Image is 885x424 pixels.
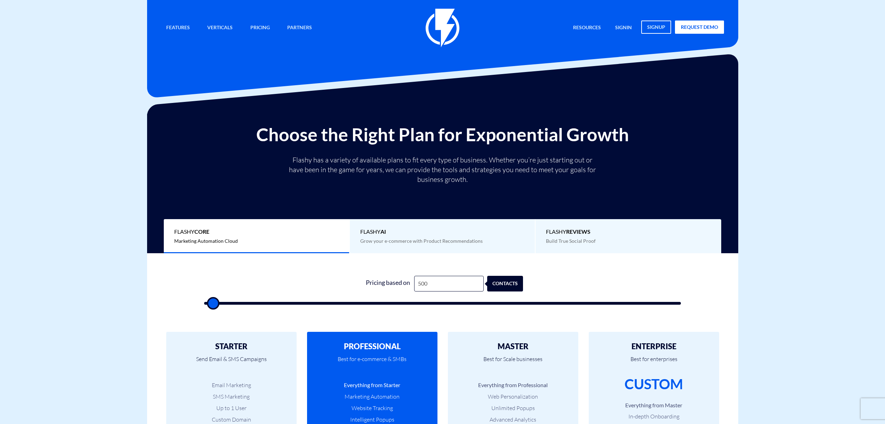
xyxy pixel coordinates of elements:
[177,393,286,401] li: SMS Marketing
[599,342,709,351] h2: ENTERPRISE
[317,416,427,424] li: Intelligent Popups
[566,228,590,235] b: REVIEWS
[675,21,724,34] a: request demo
[458,404,568,412] li: Unlimited Popups
[194,228,209,235] b: Core
[177,342,286,351] h2: STARTER
[317,381,427,389] li: Everything from Starter
[177,416,286,424] li: Custom Domain
[177,351,286,374] p: Send Email & SMS Campaigns
[286,155,599,184] p: Flashy has a variety of available plans to fit every type of business. Whether you’re just starti...
[599,401,709,409] li: Everything from Master
[458,381,568,389] li: Everything from Professional
[641,21,671,34] a: signup
[458,342,568,351] h2: MASTER
[245,21,275,35] a: Pricing
[161,21,195,35] a: Features
[493,276,529,291] div: contacts
[599,351,709,374] p: Best for enterprises
[610,21,637,35] a: signin
[380,228,386,235] b: AI
[360,228,525,236] span: Flashy
[546,238,596,244] span: Build True Social Proof
[546,228,711,236] span: Flashy
[174,228,339,236] span: Flashy
[177,404,286,412] li: Up to 1 User
[282,21,317,35] a: Partners
[360,238,483,244] span: Grow your e-commerce with Product Recommendations
[458,351,568,374] p: Best for Scale businesses
[599,413,709,421] li: In-depth Onboarding
[317,342,427,351] h2: PROFESSIONAL
[458,393,568,401] li: Web Personalization
[174,238,238,244] span: Marketing Automation Cloud
[177,381,286,389] li: Email Marketing
[362,276,414,291] div: Pricing based on
[317,351,427,374] p: Best for e-commerce & SMBs
[317,404,427,412] li: Website Tracking
[625,374,683,394] div: CUSTOM
[317,393,427,401] li: Marketing Automation
[568,21,606,35] a: Resources
[202,21,238,35] a: Verticals
[152,125,733,144] h2: Choose the Right Plan for Exponential Growth
[458,416,568,424] li: Advanced Analytics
